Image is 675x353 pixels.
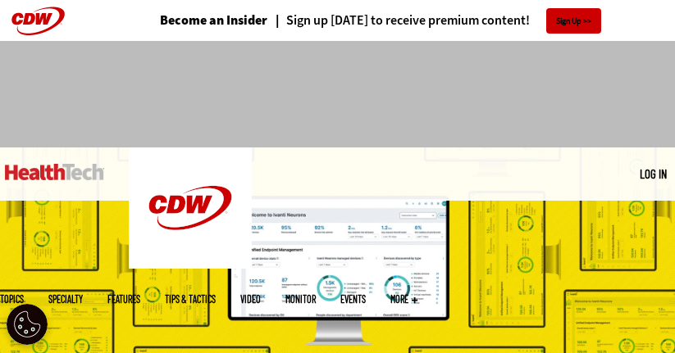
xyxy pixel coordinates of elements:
[39,57,636,131] iframe: advertisement
[5,164,104,180] img: Home
[7,304,48,345] button: Open Preferences
[129,256,252,273] a: CDW
[340,294,366,304] a: Events
[640,165,667,183] div: User menu
[7,304,48,345] div: Cookie Settings
[546,8,601,34] a: Sign Up
[129,147,252,269] img: Home
[267,14,530,27] a: Sign up [DATE] to receive premium content!
[285,294,316,304] a: MonITor
[160,14,267,27] a: Become an Insider
[48,294,83,304] span: Specialty
[390,294,417,304] span: More
[107,294,140,304] a: Features
[640,166,667,181] a: Log in
[165,294,216,304] a: Tips & Tactics
[240,294,261,304] a: Video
